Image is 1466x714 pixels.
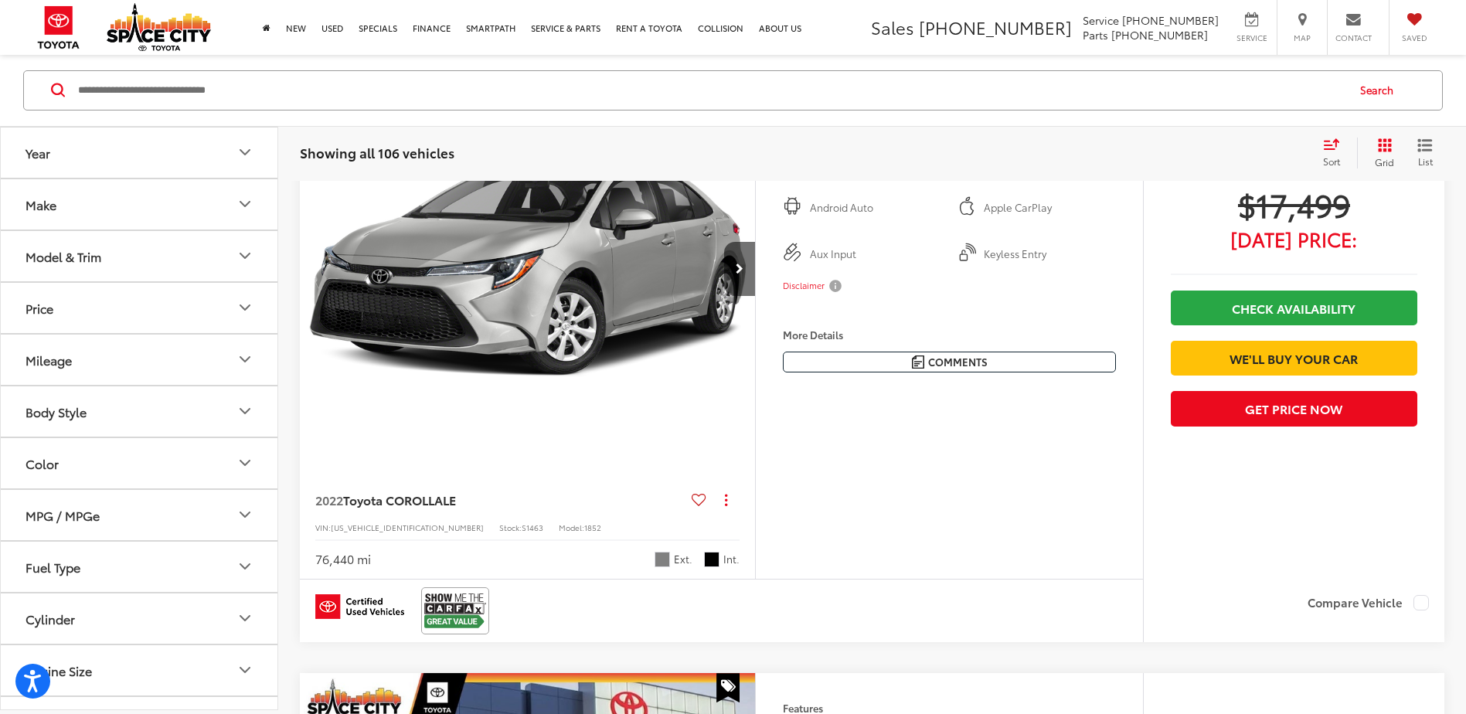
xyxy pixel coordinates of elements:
[26,249,101,263] div: Model & Trim
[315,491,343,508] span: 2022
[704,552,719,567] span: Black
[1417,155,1433,168] span: List
[299,98,757,440] div: 2022 Toyota COROLLA LE 0
[1171,185,1417,223] span: $17,499
[871,15,914,39] span: Sales
[584,522,601,533] span: 1852
[299,98,757,441] img: 2022 Toyota COROLLA LE
[1308,595,1429,610] label: Compare Vehicle
[443,491,456,508] span: LE
[1,231,279,281] button: Model & TrimModel & Trim
[725,494,727,506] span: dropdown dots
[713,486,740,513] button: Actions
[343,491,443,508] span: Toyota COROLLA
[984,246,1115,262] span: Keyless Entry
[315,522,331,533] span: VIN:
[26,611,75,626] div: Cylinder
[724,242,755,296] button: Next image
[1171,291,1417,325] a: Check Availability
[236,403,254,421] div: Body Style
[783,329,1116,340] h4: More Details
[236,506,254,525] div: MPG / MPGe
[1111,27,1208,42] span: [PHONE_NUMBER]
[1171,341,1417,376] a: We'll Buy Your Car
[236,610,254,628] div: Cylinder
[783,352,1116,372] button: Comments
[26,145,50,160] div: Year
[559,522,584,533] span: Model:
[1,283,279,333] button: PricePrice
[912,355,924,369] img: Comments
[1323,155,1340,168] span: Sort
[236,351,254,369] div: Mileage
[26,301,53,315] div: Price
[331,522,484,533] span: [US_VEHICLE_IDENTIFICATION_NUMBER]
[716,673,740,702] span: Special
[1122,12,1219,28] span: [PHONE_NUMBER]
[810,200,941,216] span: Android Auto
[107,3,211,51] img: Space City Toyota
[783,270,845,302] button: Disclaimer
[1335,32,1372,43] span: Contact
[299,98,757,440] a: 2022 Toyota COROLLA LE2022 Toyota COROLLA LE2022 Toyota COROLLA LE2022 Toyota COROLLA LE
[723,552,740,566] span: Int.
[1397,32,1431,43] span: Saved
[1345,71,1416,110] button: Search
[1,490,279,540] button: MPG / MPGeMPG / MPGe
[1234,32,1269,43] span: Service
[1083,27,1108,42] span: Parts
[1315,138,1357,168] button: Select sort value
[783,702,1116,713] h4: Features
[919,15,1072,39] span: [PHONE_NUMBER]
[26,404,87,419] div: Body Style
[26,663,92,678] div: Engine Size
[26,352,72,367] div: Mileage
[315,491,685,508] a: 2022Toyota COROLLALE
[1406,138,1444,168] button: List View
[1285,32,1319,43] span: Map
[1083,12,1119,28] span: Service
[1,127,279,178] button: YearYear
[1,645,279,695] button: Engine SizeEngine Size
[236,195,254,214] div: Make
[1,542,279,592] button: Fuel TypeFuel Type
[424,590,486,631] img: View CARFAX report
[928,355,988,369] span: Comments
[26,559,80,574] div: Fuel Type
[1171,231,1417,246] span: [DATE] Price:
[1171,391,1417,426] button: Get Price Now
[26,508,100,522] div: MPG / MPGe
[810,246,941,262] span: Aux Input
[984,200,1115,216] span: Apple CarPlay
[783,280,825,292] span: Disclaimer
[655,552,670,567] span: Classic Silver Metallic
[236,299,254,318] div: Price
[1,179,279,229] button: MakeMake
[1,593,279,644] button: CylinderCylinder
[674,552,692,566] span: Ext.
[499,522,522,533] span: Stock:
[315,550,371,568] div: 76,440 mi
[1,386,279,437] button: Body StyleBody Style
[26,456,59,471] div: Color
[1,335,279,385] button: MileageMileage
[236,247,254,266] div: Model & Trim
[1,438,279,488] button: ColorColor
[300,143,454,161] span: Showing all 106 vehicles
[522,522,543,533] span: S1463
[236,144,254,162] div: Year
[236,558,254,576] div: Fuel Type
[1357,138,1406,168] button: Grid View
[236,454,254,473] div: Color
[1375,155,1394,168] span: Grid
[315,594,404,619] img: Toyota Certified Used Vehicles
[77,72,1345,109] input: Search by Make, Model, or Keyword
[236,661,254,680] div: Engine Size
[26,197,56,212] div: Make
